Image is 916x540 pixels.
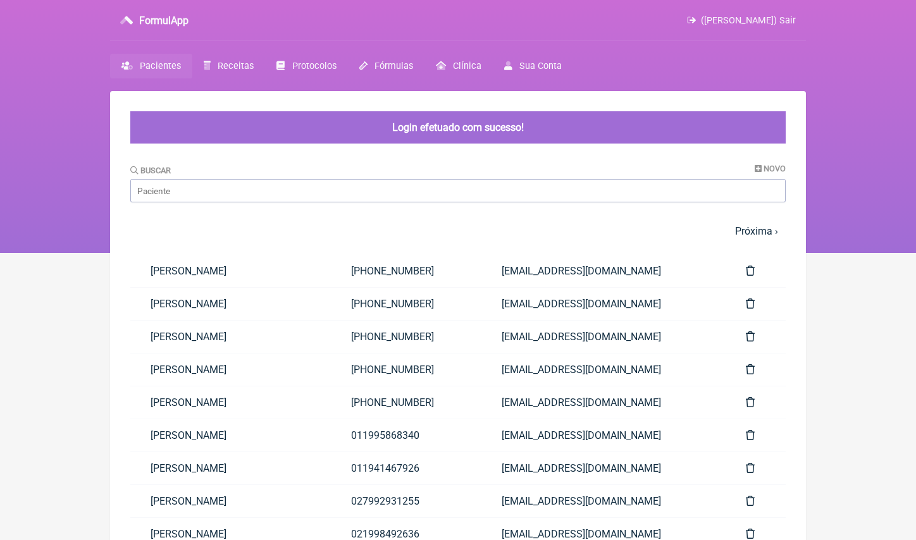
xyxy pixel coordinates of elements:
[130,452,331,484] a: [PERSON_NAME]
[331,255,481,287] a: [PHONE_NUMBER]
[292,61,337,71] span: Protocolos
[130,166,171,175] label: Buscar
[192,54,265,78] a: Receitas
[130,485,331,517] a: [PERSON_NAME]
[130,111,786,144] div: Login efetuado com sucesso!
[374,61,413,71] span: Fórmulas
[130,419,331,451] a: [PERSON_NAME]
[331,353,481,386] a: [PHONE_NUMBER]
[481,419,726,451] a: [EMAIL_ADDRESS][DOMAIN_NAME]
[481,386,726,419] a: [EMAIL_ADDRESS][DOMAIN_NAME]
[130,321,331,353] a: [PERSON_NAME]
[218,61,254,71] span: Receitas
[687,15,796,26] a: ([PERSON_NAME]) Sair
[331,419,481,451] a: 011995868340
[331,485,481,517] a: 027992931255
[481,452,726,484] a: [EMAIL_ADDRESS][DOMAIN_NAME]
[755,164,786,173] a: Novo
[140,61,181,71] span: Pacientes
[331,386,481,419] a: [PHONE_NUMBER]
[130,288,331,320] a: [PERSON_NAME]
[130,255,331,287] a: [PERSON_NAME]
[701,15,796,26] span: ([PERSON_NAME]) Sair
[481,485,726,517] a: [EMAIL_ADDRESS][DOMAIN_NAME]
[130,353,331,386] a: [PERSON_NAME]
[130,386,331,419] a: [PERSON_NAME]
[139,15,189,27] h3: FormulApp
[493,54,573,78] a: Sua Conta
[130,179,786,202] input: Paciente
[735,225,778,237] a: Próxima ›
[265,54,347,78] a: Protocolos
[481,321,726,353] a: [EMAIL_ADDRESS][DOMAIN_NAME]
[481,353,726,386] a: [EMAIL_ADDRESS][DOMAIN_NAME]
[331,288,481,320] a: [PHONE_NUMBER]
[130,218,786,245] nav: pager
[481,255,726,287] a: [EMAIL_ADDRESS][DOMAIN_NAME]
[110,54,192,78] a: Pacientes
[453,61,481,71] span: Clínica
[331,321,481,353] a: [PHONE_NUMBER]
[519,61,562,71] span: Sua Conta
[331,452,481,484] a: 011941467926
[764,164,786,173] span: Novo
[481,288,726,320] a: [EMAIL_ADDRESS][DOMAIN_NAME]
[424,54,493,78] a: Clínica
[348,54,424,78] a: Fórmulas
